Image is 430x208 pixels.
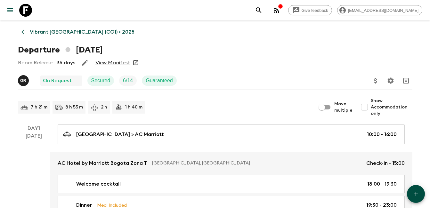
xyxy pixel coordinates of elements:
p: 1 h 40 m [125,104,142,110]
div: [EMAIL_ADDRESS][DOMAIN_NAME] [337,5,422,15]
button: menu [4,4,17,17]
a: View Manifest [95,60,130,66]
button: Settings [384,74,397,87]
p: Welcome cocktail [76,180,121,188]
span: Show Accommodation only [371,98,412,117]
p: Secured [91,77,110,84]
p: [GEOGRAPHIC_DATA] > AC Marriott [76,131,164,138]
span: oscar Rincon [18,77,30,82]
p: 2 h [101,104,107,110]
p: 7 h 21 m [31,104,47,110]
p: On Request [43,77,72,84]
p: 10:00 - 16:00 [367,131,397,138]
p: 18:00 - 19:30 [367,180,397,188]
div: Trip Fill [119,76,137,86]
p: Day 1 [18,124,50,132]
p: Guaranteed [146,77,173,84]
div: Secured [87,76,114,86]
span: Move multiple [334,101,353,114]
a: Vibrant [GEOGRAPHIC_DATA] (CO1) • 2025 [18,26,138,38]
p: 6 / 14 [123,77,133,84]
p: Check-in - 15:00 [366,159,405,167]
p: AC Hotel by Marriott Bogota Zona T [58,159,147,167]
p: [GEOGRAPHIC_DATA], [GEOGRAPHIC_DATA] [152,160,361,166]
p: Vibrant [GEOGRAPHIC_DATA] (CO1) • 2025 [30,28,134,36]
p: Room Release: [18,59,53,67]
p: o R [20,78,26,83]
p: 8 h 55 m [65,104,83,110]
span: [EMAIL_ADDRESS][DOMAIN_NAME] [345,8,422,13]
button: search adventures [252,4,265,17]
button: Update Price, Early Bird Discount and Costs [369,74,382,87]
h1: Departure [DATE] [18,44,103,56]
a: Welcome cocktail18:00 - 19:30 [58,175,405,193]
a: AC Hotel by Marriott Bogota Zona T[GEOGRAPHIC_DATA], [GEOGRAPHIC_DATA]Check-in - 15:00 [50,152,412,175]
button: Archive (Completed, Cancelled or Unsynced Departures only) [400,74,412,87]
p: 35 days [57,59,75,67]
a: [GEOGRAPHIC_DATA] > AC Marriott10:00 - 16:00 [58,124,405,144]
a: Give feedback [288,5,332,15]
span: Give feedback [298,8,332,13]
button: oR [18,75,30,86]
